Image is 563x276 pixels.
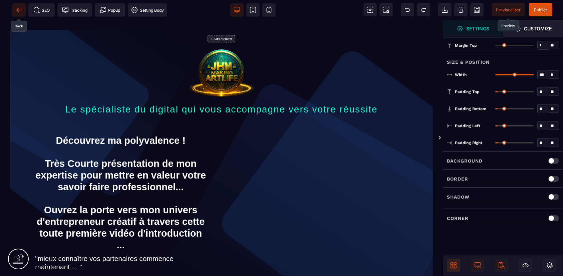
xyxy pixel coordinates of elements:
span: Padding Left [455,123,480,128]
span: Preview [492,3,525,16]
strong: Customize [524,26,552,31]
span: Open Layers [543,259,556,272]
p: Background [447,157,483,165]
span: Setting Body [131,7,164,13]
span: View components [363,3,377,16]
span: Desktop Only [471,259,484,272]
span: Padding Right [455,140,482,146]
text: Découvrez ma polyvalence ! Très Courte présentation de mon expertise pour mettre en valeur votre ... [35,113,206,233]
span: Open Style Manager [503,20,563,37]
span: Padding Bottom [455,106,486,111]
span: SEO [33,7,50,13]
span: Open Blocks [447,259,460,272]
strong: Settings [467,26,490,31]
p: Corner [447,214,469,222]
span: Mobile Only [495,259,508,272]
p: Le spécialiste du digital qui vous accompagne vers votre réussite [15,82,428,97]
span: Screenshot [379,3,393,16]
img: da25f777a3d431e6b37ceca4ae1f9cc6_Logo2025_JHM_Making_Artlife-alpha.png [189,27,254,77]
p: Shadow [447,193,470,201]
span: Previsualiser [496,7,521,12]
span: Publier [534,7,547,12]
div: Size & Position [443,54,563,66]
p: Border [447,175,468,183]
span: Width [455,72,467,77]
span: Margin Top [455,43,477,48]
span: Popup [100,7,120,13]
span: Padding Top [455,89,480,94]
span: Hide/Show Block [519,259,532,272]
text: "mieux connaître vos partenaires commence maintenant ... " [35,233,206,253]
span: Settings [443,20,503,37]
span: Tracking [62,7,87,13]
